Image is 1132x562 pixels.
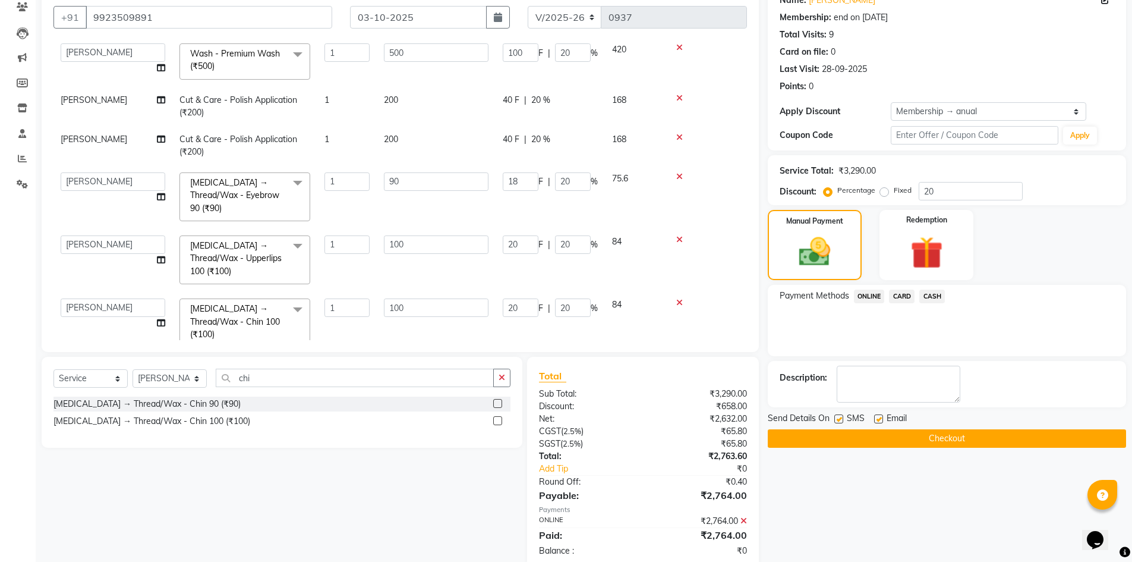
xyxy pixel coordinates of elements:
span: Wash - Premium Wash (₹500) [190,48,280,71]
span: 40 F [503,94,519,106]
span: Cut & Care - Polish Application (₹200) [179,134,297,157]
span: | [524,133,526,146]
span: 2.5% [563,426,581,436]
div: ₹658.00 [643,400,756,413]
div: ₹3,290.00 [643,388,756,400]
div: Payable: [530,488,643,503]
span: [PERSON_NAME] [61,134,127,145]
div: 28-09-2025 [822,63,867,76]
div: ₹2,632.00 [643,413,756,425]
div: ₹2,764.00 [643,515,756,528]
span: 40 F [503,133,519,146]
div: ₹65.80 [643,425,756,438]
div: [MEDICAL_DATA] → Thread/Wax - Chin 90 (₹90) [53,398,241,410]
div: ONLINE [530,515,643,528]
div: 9 [829,29,834,41]
div: Balance : [530,545,643,557]
span: ONLINE [854,290,885,303]
div: Coupon Code [780,129,891,142]
span: [MEDICAL_DATA] → Thread/Wax - Eyebrow 90 (₹90) [190,177,279,214]
div: Total: [530,450,643,463]
div: ₹0 [662,463,756,475]
span: Email [887,412,907,427]
span: | [548,175,550,188]
span: 200 [384,134,398,145]
div: Payments [539,505,746,515]
input: Enter Offer / Coupon Code [891,126,1058,145]
a: x [231,266,237,277]
span: 20 % [531,133,550,146]
span: 20 % [531,94,550,106]
div: Round Off: [530,476,643,488]
img: _cash.svg [789,234,840,270]
a: x [215,329,220,340]
label: Manual Payment [786,216,843,227]
span: F [538,238,543,251]
a: Add Tip [530,463,661,475]
div: 0 [809,80,813,93]
div: ₹0.40 [643,476,756,488]
input: Search by Name/Mobile/Email/Code [86,6,332,29]
span: | [548,47,550,59]
span: CGST [539,426,561,437]
div: ₹3,290.00 [838,165,876,177]
span: CASH [919,290,945,303]
div: 0 [831,46,835,58]
label: Fixed [894,185,912,196]
div: Discount: [530,400,643,413]
span: [PERSON_NAME] [61,95,127,105]
button: Apply [1063,127,1097,145]
div: ₹65.80 [643,438,756,450]
a: x [215,61,220,71]
span: | [548,302,550,315]
div: [MEDICAL_DATA] → Thread/Wax - Chin 100 (₹100) [53,415,250,428]
span: 2.5% [563,439,581,448]
div: ( ) [530,438,643,450]
span: % [591,302,598,315]
span: Payment Methods [780,290,849,302]
span: CARD [889,290,915,303]
img: _gift.svg [900,233,953,273]
div: Membership: [780,11,831,24]
div: Paid: [530,528,643,542]
span: SGST [539,438,560,449]
span: | [548,238,550,251]
label: Percentage [837,185,875,196]
label: Redemption [906,215,947,225]
span: 1 [324,134,329,145]
span: 168 [612,134,626,145]
div: ₹0 [643,545,756,557]
div: Total Visits: [780,29,827,41]
input: Search or Scan [216,369,494,387]
div: ₹2,764.00 [643,528,756,542]
div: Description: [780,372,827,384]
span: 168 [612,95,626,105]
span: 200 [384,95,398,105]
div: Discount: [780,186,816,198]
div: ₹2,764.00 [643,488,756,503]
div: Net: [530,413,643,425]
button: +91 [53,6,87,29]
div: end on [DATE] [834,11,888,24]
span: F [538,302,543,315]
span: Cut & Care - Polish Application (₹200) [179,95,297,118]
span: 75.6 [612,173,628,184]
span: F [538,175,543,188]
div: Sub Total: [530,388,643,400]
a: x [222,203,227,214]
span: 84 [612,299,622,310]
iframe: chat widget [1082,514,1120,550]
span: 84 [612,236,622,247]
div: Apply Discount [780,105,891,118]
span: Send Details On [768,412,830,427]
span: F [538,47,543,59]
span: % [591,175,598,188]
span: SMS [847,412,865,427]
button: Checkout [768,429,1126,448]
div: ₹2,763.60 [643,450,756,463]
div: Points: [780,80,806,93]
span: [MEDICAL_DATA] → Thread/Wax - Chin 100 (₹100) [190,303,280,340]
span: [MEDICAL_DATA] → Thread/Wax - Upperlips 100 (₹100) [190,240,282,277]
div: Card on file: [780,46,828,58]
div: Last Visit: [780,63,819,76]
